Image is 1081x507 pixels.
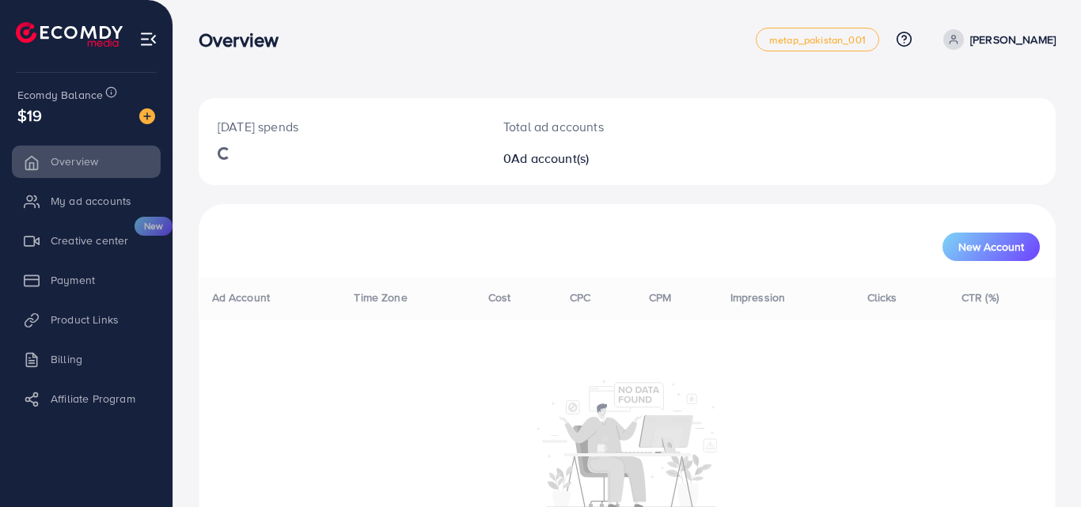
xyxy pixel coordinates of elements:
[503,151,680,166] h2: 0
[139,108,155,124] img: image
[16,22,123,47] img: logo
[958,241,1024,252] span: New Account
[943,233,1040,261] button: New Account
[218,117,465,136] p: [DATE] spends
[139,30,157,48] img: menu
[199,28,291,51] h3: Overview
[503,117,680,136] p: Total ad accounts
[970,30,1056,49] p: [PERSON_NAME]
[511,149,589,167] span: Ad account(s)
[769,35,866,45] span: metap_pakistan_001
[17,87,103,103] span: Ecomdy Balance
[17,104,42,127] span: $19
[756,28,879,51] a: metap_pakistan_001
[937,29,1056,50] a: [PERSON_NAME]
